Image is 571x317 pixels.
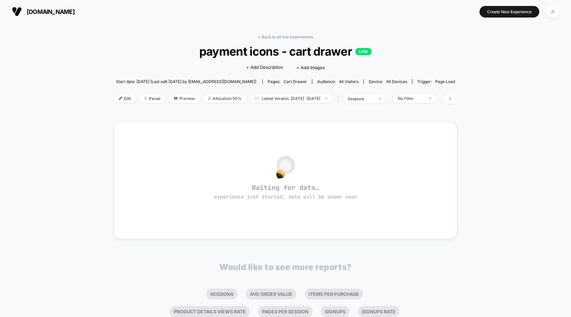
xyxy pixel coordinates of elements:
[27,8,75,15] span: [DOMAIN_NAME]
[255,97,258,100] img: calendar
[208,97,211,100] img: rebalance
[214,194,357,200] span: experience just started, data will be shown soon
[544,5,561,19] button: JE
[126,183,445,201] span: Waiting for data…
[206,289,238,299] li: Sessions
[363,79,412,84] span: Device:
[114,94,136,103] span: Edit
[386,79,407,84] span: all devices
[12,7,22,17] img: Visually logo
[131,44,440,58] span: payment icons - cart drawer
[268,79,307,84] div: Pages:
[339,79,359,84] span: All Visitors
[398,96,424,101] div: No Filter
[246,289,296,299] li: Avg Order Value
[479,6,539,18] button: Create New Experience
[119,97,122,100] img: edit
[305,289,363,299] li: Items Per Purchase
[546,5,559,18] div: JE
[321,306,350,317] li: Signups
[435,79,455,84] span: Page Load
[379,98,381,99] img: end
[116,79,256,84] span: Start date: [DATE] (Last edit [DATE] by [EMAIL_ADDRESS][DOMAIN_NAME])
[258,306,313,317] li: Pages Per Session
[139,94,166,103] span: Pause
[417,79,455,84] div: Trigger:
[284,79,307,84] span: cart drawer
[358,306,400,317] li: Signups Rate
[169,94,200,103] span: Preview
[219,262,352,272] p: Would like to see more reports?
[144,97,147,100] img: end
[296,65,325,70] span: + Add Images
[246,64,283,71] span: + Add Description
[170,306,250,317] li: Product Details Views Rate
[276,156,295,179] img: no_data
[348,96,374,101] div: sessions
[336,94,343,104] span: |
[203,94,247,103] span: Allocation: 50%
[317,79,359,84] div: Audience:
[258,34,313,39] a: < Back to all live experiences
[250,94,332,103] span: Latest Version: [DATE] - [DATE]
[10,6,77,17] button: [DOMAIN_NAME]
[355,48,372,55] p: LIVE
[429,98,432,99] img: end
[325,98,327,99] img: end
